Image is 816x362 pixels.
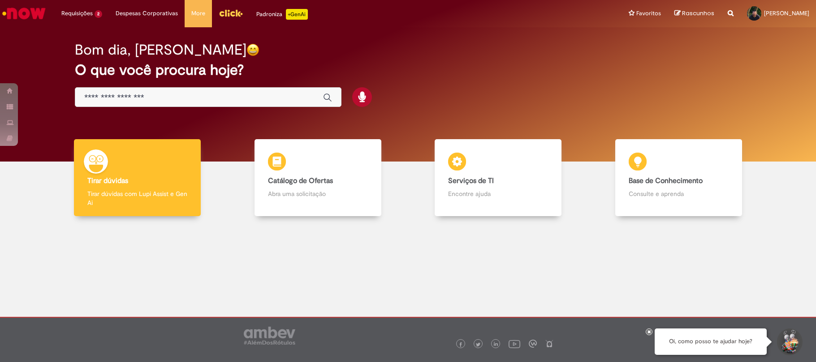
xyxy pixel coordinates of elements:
[636,9,661,18] span: Favoritos
[219,6,243,20] img: click_logo_yellow_360x200.png
[776,328,803,355] button: Iniciar Conversa de Suporte
[75,62,741,78] h2: O que você procura hoje?
[1,4,47,22] img: ServiceNow
[529,340,537,348] img: logo_footer_workplace.png
[87,176,128,185] b: Tirar dúvidas
[682,9,714,17] span: Rascunhos
[764,9,809,17] span: [PERSON_NAME]
[244,327,295,345] img: logo_footer_ambev_rotulo_gray.png
[191,9,205,18] span: More
[228,139,408,217] a: Catálogo de Ofertas Abra uma solicitação
[95,10,102,18] span: 2
[674,9,714,18] a: Rascunhos
[268,189,368,198] p: Abra uma solicitação
[494,342,498,347] img: logo_footer_linkedin.png
[448,189,548,198] p: Encontre ajuda
[629,189,729,198] p: Consulte e aprenda
[61,9,93,18] span: Requisições
[87,189,187,207] p: Tirar dúvidas com Lupi Assist e Gen Ai
[47,139,228,217] a: Tirar dúvidas Tirar dúvidas com Lupi Assist e Gen Ai
[545,340,553,348] img: logo_footer_naosei.png
[655,328,767,355] div: Oi, como posso te ajudar hoje?
[75,42,246,58] h2: Bom dia, [PERSON_NAME]
[458,342,463,347] img: logo_footer_facebook.png
[116,9,178,18] span: Despesas Corporativas
[286,9,308,20] p: +GenAi
[246,43,259,56] img: happy-face.png
[509,338,520,349] img: logo_footer_youtube.png
[588,139,769,217] a: Base de Conhecimento Consulte e aprenda
[629,176,703,185] b: Base de Conhecimento
[408,139,589,217] a: Serviços de TI Encontre ajuda
[268,176,333,185] b: Catálogo de Ofertas
[476,342,480,347] img: logo_footer_twitter.png
[448,176,494,185] b: Serviços de TI
[256,9,308,20] div: Padroniza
